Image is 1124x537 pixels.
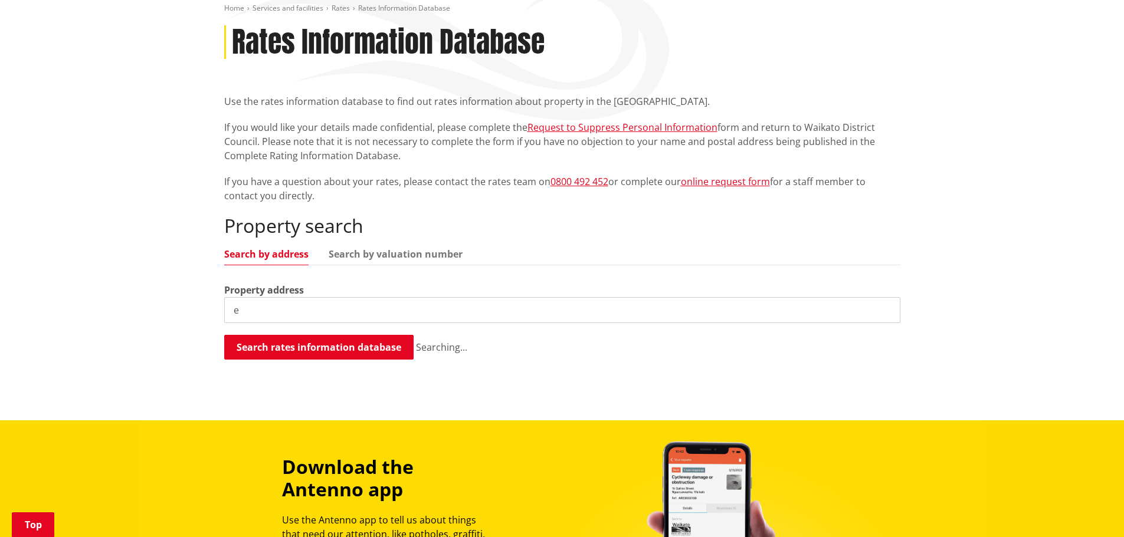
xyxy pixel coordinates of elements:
a: Rates [332,3,350,13]
span: Searching... [416,341,467,354]
a: 0800 492 452 [550,175,608,188]
h1: Rates Information Database [232,25,545,60]
p: Use the rates information database to find out rates information about property in the [GEOGRAPHI... [224,94,900,108]
a: Home [224,3,244,13]
nav: breadcrumb [224,4,900,14]
span: Rates Information Database [358,3,450,13]
a: Search by valuation number [329,249,463,259]
input: e.g. Duke Street NGARUAWAHIA [224,297,900,323]
label: Property address [224,283,304,297]
p: If you have a question about your rates, please contact the rates team on or complete our for a s... [224,174,900,203]
a: Top [12,512,54,537]
iframe: Messenger Launcher [1070,487,1112,530]
button: Search rates information database [224,335,414,360]
h3: Download the Antenno app [282,456,496,501]
a: Request to Suppress Personal Information [527,121,717,134]
a: Services and facilities [253,3,323,13]
p: If you would like your details made confidential, please complete the form and return to Waikato ... [224,120,900,163]
a: online request form [681,175,770,188]
h2: Property search [224,215,900,237]
a: Search by address [224,249,309,259]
